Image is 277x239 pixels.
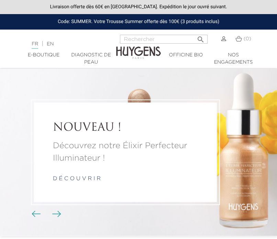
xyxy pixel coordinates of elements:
[244,36,251,41] span: (0)
[120,35,208,44] input: Rechercher
[20,52,67,59] a: E-Boutique
[162,52,210,59] a: Officine Bio
[197,33,205,42] i: 
[32,42,38,49] a: FR
[116,35,161,60] img: Huygens
[53,140,198,165] a: Découvrez notre Élixir Perfecteur Illuminateur !
[47,42,54,46] a: EN
[53,176,101,182] a: d é c o u v r i r
[34,209,57,219] div: Boutons du carrousel
[195,33,207,42] button: 
[53,122,198,135] a: NOUVEAU !
[67,52,115,66] a: Diagnostic de peau
[28,40,110,48] div: |
[210,52,257,66] a: Nos engagements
